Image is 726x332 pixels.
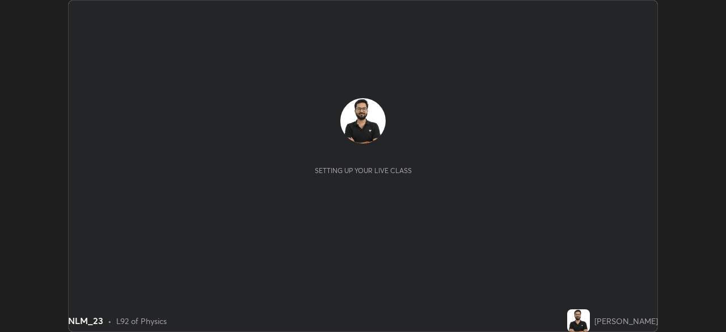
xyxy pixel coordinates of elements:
img: 3ea2000428aa4a359c25bd563e59faa7.jpg [340,98,386,144]
div: Setting up your live class [315,166,412,175]
div: [PERSON_NAME] [594,315,658,327]
img: 3ea2000428aa4a359c25bd563e59faa7.jpg [567,309,590,332]
div: NLM_23 [68,314,103,327]
div: L92 of Physics [116,315,167,327]
div: • [108,315,112,327]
